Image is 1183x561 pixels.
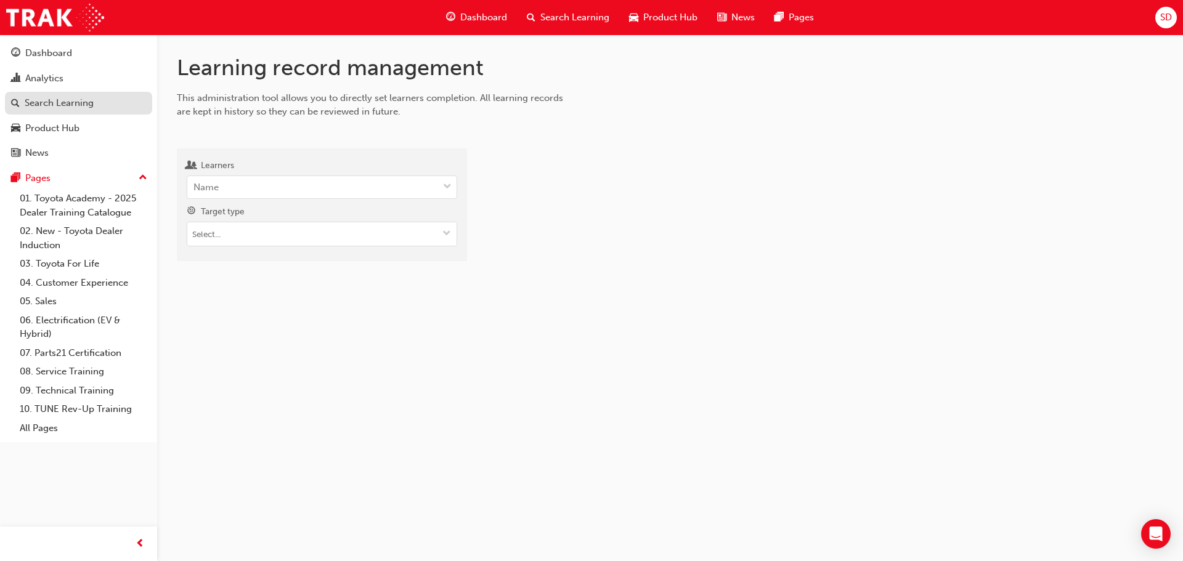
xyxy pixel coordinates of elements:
a: guage-iconDashboard [436,5,517,30]
a: 09. Technical Training [15,381,152,400]
span: up-icon [139,170,147,186]
span: users-icon [187,161,196,172]
a: 05. Sales [15,292,152,311]
div: News [25,146,49,160]
span: Pages [789,10,814,25]
button: toggle menu [437,222,457,246]
h1: Learning record management [177,54,1163,81]
div: Product Hub [25,121,79,135]
span: target-icon [187,206,196,217]
a: 08. Service Training [15,362,152,381]
div: Pages [25,171,51,185]
span: Dashboard [460,10,507,25]
img: Trak [6,4,104,31]
span: search-icon [527,10,535,25]
div: Dashboard [25,46,72,60]
a: 01. Toyota Academy - 2025 Dealer Training Catalogue [15,189,152,222]
div: Learners [201,159,234,172]
div: Analytics [25,71,63,86]
div: This administration tool allows you to directly set learners completion. All learning records are... [177,91,577,119]
span: down-icon [443,179,452,195]
span: Search Learning [540,10,609,25]
button: DashboardAnalyticsSearch LearningProduct HubNews [5,39,152,167]
a: 07. Parts21 Certification [15,344,152,363]
span: news-icon [11,148,20,159]
a: 06. Electrification (EV & Hybrid) [15,311,152,344]
span: guage-icon [11,48,20,59]
a: Product Hub [5,117,152,140]
a: All Pages [15,419,152,438]
div: Open Intercom Messenger [1141,519,1171,549]
input: Target typetoggle menu [187,222,457,246]
span: car-icon [629,10,638,25]
div: Target type [201,206,245,218]
span: SD [1160,10,1172,25]
span: search-icon [11,98,20,109]
span: chart-icon [11,73,20,84]
button: Pages [5,167,152,190]
span: guage-icon [446,10,455,25]
span: Product Hub [643,10,697,25]
a: Analytics [5,67,152,90]
a: 04. Customer Experience [15,273,152,293]
a: News [5,142,152,164]
span: pages-icon [774,10,784,25]
a: news-iconNews [707,5,765,30]
div: Search Learning [25,96,94,110]
span: pages-icon [11,173,20,184]
a: car-iconProduct Hub [619,5,707,30]
span: down-icon [442,229,451,240]
div: Name [193,180,219,195]
span: car-icon [11,123,20,134]
a: pages-iconPages [765,5,824,30]
span: News [731,10,755,25]
button: SD [1155,7,1177,28]
span: news-icon [717,10,726,25]
a: 10. TUNE Rev-Up Training [15,400,152,419]
a: 03. Toyota For Life [15,254,152,273]
a: Dashboard [5,42,152,65]
a: search-iconSearch Learning [517,5,619,30]
a: 02. New - Toyota Dealer Induction [15,222,152,254]
span: prev-icon [136,536,145,552]
a: Search Learning [5,92,152,115]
